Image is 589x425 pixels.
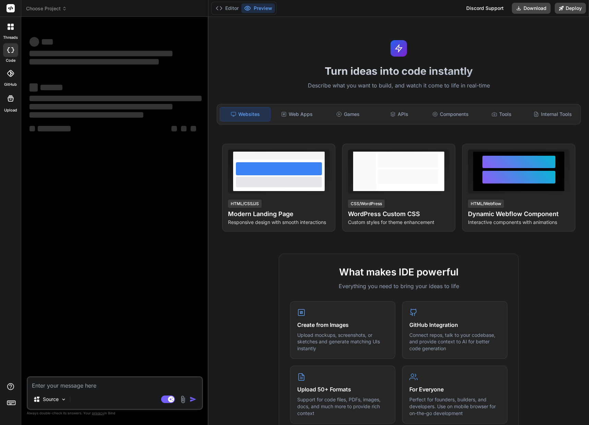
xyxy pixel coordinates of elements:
p: Connect repos, talk to your codebase, and provide context to AI for better code generation [409,332,500,352]
span: privacy [92,411,104,415]
img: attachment [179,396,187,403]
button: Deploy [555,3,586,14]
span: ‌ [29,59,159,64]
p: Support for code files, PDFs, images, docs, and much more to provide rich context [297,396,388,416]
h4: For Everyone [409,385,500,393]
span: ‌ [29,126,35,131]
span: ‌ [191,126,196,131]
p: Responsive design with smooth interactions [228,219,329,226]
label: code [6,58,15,63]
div: Internal Tools [528,107,578,121]
div: CSS/WordPress [348,200,385,208]
img: icon [190,396,196,403]
h4: Dynamic Webflow Component [468,209,569,219]
label: Upload [4,107,17,113]
label: threads [3,35,18,40]
div: Components [425,107,475,121]
div: APIs [374,107,424,121]
span: ‌ [181,126,187,131]
div: Games [323,107,373,121]
span: ‌ [38,126,71,131]
div: HTML/Webflow [468,200,504,208]
img: Pick Models [61,397,67,402]
span: ‌ [29,96,202,101]
div: Tools [477,107,526,121]
p: Upload mockups, screenshots, or sketches and generate matching UIs instantly [297,332,388,352]
button: Download [512,3,551,14]
p: Describe what you want to build, and watch it come to life in real-time [213,81,585,90]
span: ‌ [40,85,62,90]
h1: Turn ideas into code instantly [213,65,585,77]
h2: What makes IDE powerful [290,265,507,279]
p: Perfect for founders, builders, and developers. Use on mobile browser for on-the-go development [409,396,500,416]
label: GitHub [4,82,17,87]
button: Editor [213,3,241,13]
h4: Upload 50+ Formats [297,385,388,393]
h4: GitHub Integration [409,321,500,329]
div: Web Apps [272,107,322,121]
div: Websites [220,107,270,121]
span: ‌ [29,37,39,47]
div: HTML/CSS/JS [228,200,262,208]
p: Always double-check its answers. Your in Bind [27,410,203,416]
span: ‌ [29,51,172,56]
span: ‌ [29,112,143,118]
p: Interactive components with animations [468,219,569,226]
button: Preview [241,3,275,13]
span: ‌ [29,83,38,92]
span: ‌ [171,126,177,131]
p: Everything you need to bring your ideas to life [290,282,507,290]
h4: Modern Landing Page [228,209,329,219]
span: ‌ [29,104,172,109]
p: Source [43,396,59,403]
span: Choose Project [26,5,67,12]
div: Discord Support [462,3,508,14]
h4: Create from Images [297,321,388,329]
p: Custom styles for theme enhancement [348,219,449,226]
span: ‌ [42,39,53,45]
h4: WordPress Custom CSS [348,209,449,219]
